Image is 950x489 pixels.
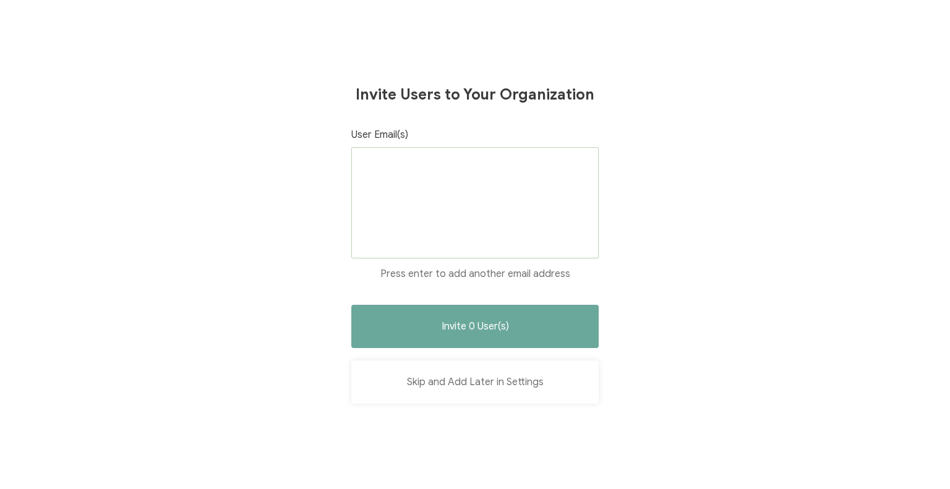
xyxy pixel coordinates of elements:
iframe: Chat Widget [744,350,950,489]
span: User Email(s) [351,129,408,141]
button: Invite 0 User(s) [351,305,599,348]
h1: Invite Users to Your Organization [356,85,594,104]
span: Press enter to add another email address [380,268,570,280]
span: Invite 0 User(s) [442,321,509,331]
button: Skip and Add Later in Settings [351,360,599,404]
